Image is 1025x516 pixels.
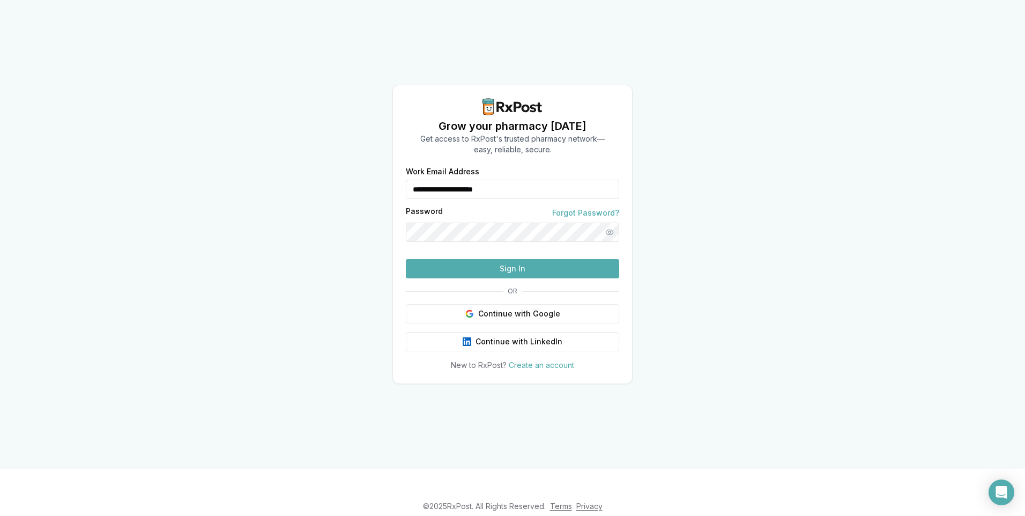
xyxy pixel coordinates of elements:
[451,360,507,370] span: New to RxPost?
[420,134,605,155] p: Get access to RxPost's trusted pharmacy network— easy, reliable, secure.
[406,208,443,218] label: Password
[406,332,619,351] button: Continue with LinkedIn
[406,259,619,278] button: Sign In
[406,168,619,175] label: Work Email Address
[550,502,572,511] a: Terms
[420,119,605,134] h1: Grow your pharmacy [DATE]
[478,98,547,115] img: RxPost Logo
[989,480,1014,505] div: Open Intercom Messenger
[509,360,574,370] a: Create an account
[465,309,474,318] img: Google
[406,304,619,323] button: Continue with Google
[552,208,619,218] a: Forgot Password?
[503,287,522,296] span: OR
[463,337,471,346] img: LinkedIn
[600,223,619,242] button: Show password
[576,502,603,511] a: Privacy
